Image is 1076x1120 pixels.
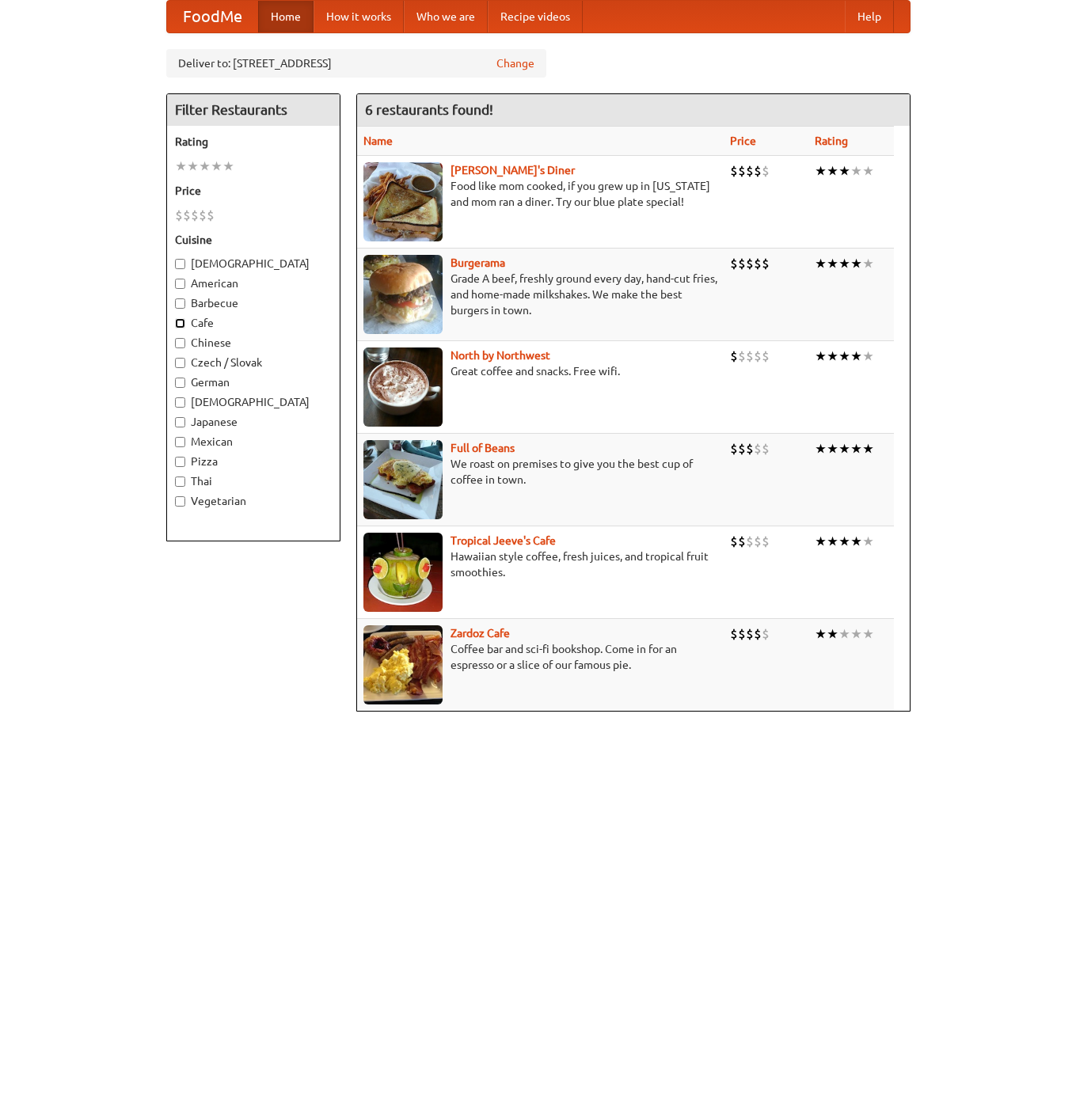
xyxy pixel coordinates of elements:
[451,256,505,269] a: Burgerama
[175,454,332,469] label: Pizza
[363,533,443,612] img: jeeves.jpg
[496,55,534,71] a: Change
[746,533,754,550] li: $
[211,158,222,175] li: ★
[175,183,332,199] h5: Price
[488,1,583,32] a: Recipe videos
[167,1,258,32] a: FoodMe
[738,625,746,643] li: $
[838,255,850,272] li: ★
[815,255,827,272] li: ★
[363,347,443,427] img: north.jpg
[862,347,874,365] li: ★
[730,162,738,180] li: $
[199,158,211,175] li: ★
[850,347,862,365] li: ★
[746,347,754,365] li: $
[762,533,770,550] li: $
[222,158,234,175] li: ★
[754,162,762,180] li: $
[730,255,738,272] li: $
[815,347,827,365] li: ★
[451,349,550,362] b: North by Northwest
[175,207,183,224] li: $
[363,549,717,580] p: Hawaiian style coffee, fresh juices, and tropical fruit smoothies.
[175,318,185,328] input: Cafe
[175,394,332,410] label: [DEMOGRAPHIC_DATA]
[738,162,746,180] li: $
[175,374,332,390] label: German
[175,434,332,450] label: Mexican
[738,347,746,365] li: $
[754,440,762,457] li: $
[850,255,862,272] li: ★
[191,207,199,224] li: $
[815,162,827,180] li: ★
[730,440,738,457] li: $
[175,256,332,271] label: [DEMOGRAPHIC_DATA]
[175,232,332,248] h5: Cuisine
[363,271,717,318] p: Grade A beef, freshly ground every day, hand-cut fries, and home-made milkshakes. We make the bes...
[175,295,332,311] label: Barbecue
[827,625,838,643] li: ★
[199,207,207,224] li: $
[167,94,340,126] h4: Filter Restaurants
[838,533,850,550] li: ★
[815,135,848,147] a: Rating
[845,1,894,32] a: Help
[175,437,185,447] input: Mexican
[730,625,738,643] li: $
[363,135,393,147] a: Name
[827,440,838,457] li: ★
[175,457,185,467] input: Pizza
[730,135,756,147] a: Price
[175,315,332,331] label: Cafe
[451,442,515,454] a: Full of Beans
[175,473,332,489] label: Thai
[838,625,850,643] li: ★
[175,259,185,269] input: [DEMOGRAPHIC_DATA]
[183,207,191,224] li: $
[363,178,717,210] p: Food like mom cooked, if you grew up in [US_STATE] and mom ran a diner. Try our blue plate special!
[862,625,874,643] li: ★
[827,255,838,272] li: ★
[175,414,332,430] label: Japanese
[738,533,746,550] li: $
[850,162,862,180] li: ★
[762,162,770,180] li: $
[363,440,443,519] img: beans.jpg
[815,440,827,457] li: ★
[815,625,827,643] li: ★
[451,164,575,177] b: [PERSON_NAME]'s Diner
[175,298,185,309] input: Barbecue
[730,347,738,365] li: $
[827,533,838,550] li: ★
[404,1,488,32] a: Who we are
[862,533,874,550] li: ★
[363,456,717,488] p: We roast on premises to give you the best cup of coffee in town.
[754,347,762,365] li: $
[762,625,770,643] li: $
[166,49,546,78] div: Deliver to: [STREET_ADDRESS]
[175,493,332,509] label: Vegetarian
[451,627,510,640] a: Zardoz Cafe
[175,338,185,348] input: Chinese
[862,440,874,457] li: ★
[363,162,443,241] img: sallys.jpg
[862,255,874,272] li: ★
[363,363,717,379] p: Great coffee and snacks. Free wifi.
[827,347,838,365] li: ★
[838,162,850,180] li: ★
[738,255,746,272] li: $
[314,1,404,32] a: How it works
[850,625,862,643] li: ★
[815,533,827,550] li: ★
[175,397,185,408] input: [DEMOGRAPHIC_DATA]
[175,355,332,370] label: Czech / Slovak
[730,533,738,550] li: $
[175,279,185,289] input: American
[175,476,185,487] input: Thai
[762,255,770,272] li: $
